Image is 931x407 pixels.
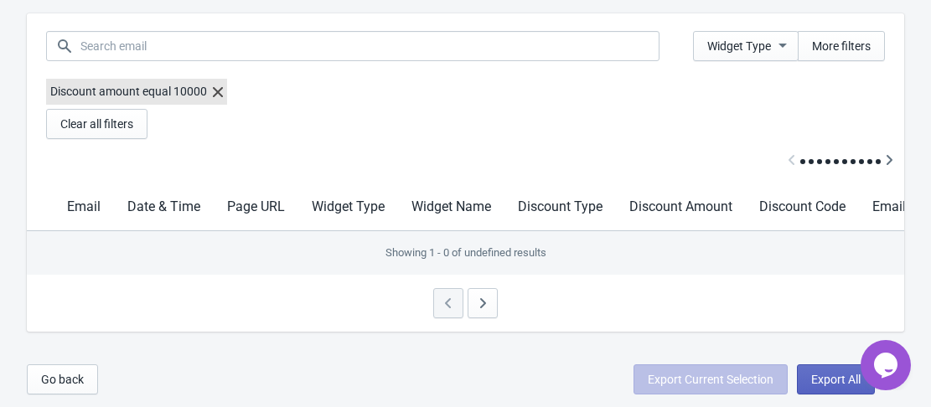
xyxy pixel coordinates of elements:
[693,31,799,61] button: Widget Type
[60,117,133,131] span: Clear all filters
[812,39,871,53] span: More filters
[797,364,875,394] button: Export All
[54,183,114,231] th: Email
[811,373,861,386] span: Export All
[798,31,885,61] button: More filters
[214,183,298,231] th: Page URL
[27,231,904,275] div: Showing 1 - 0 of undefined results
[114,183,214,231] th: Date & Time
[504,183,616,231] th: Discount Type
[80,31,659,61] input: Search email
[861,340,914,390] iframe: chat widget
[46,79,227,105] label: Discount amount equal 10000
[874,146,904,177] button: Scroll table right one column
[41,373,84,386] span: Go back
[707,39,771,53] span: Widget Type
[746,183,859,231] th: Discount Code
[398,183,504,231] th: Widget Name
[46,109,147,139] button: Clear all filters
[27,364,98,394] button: Go back
[616,183,746,231] th: Discount Amount
[298,183,398,231] th: Widget Type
